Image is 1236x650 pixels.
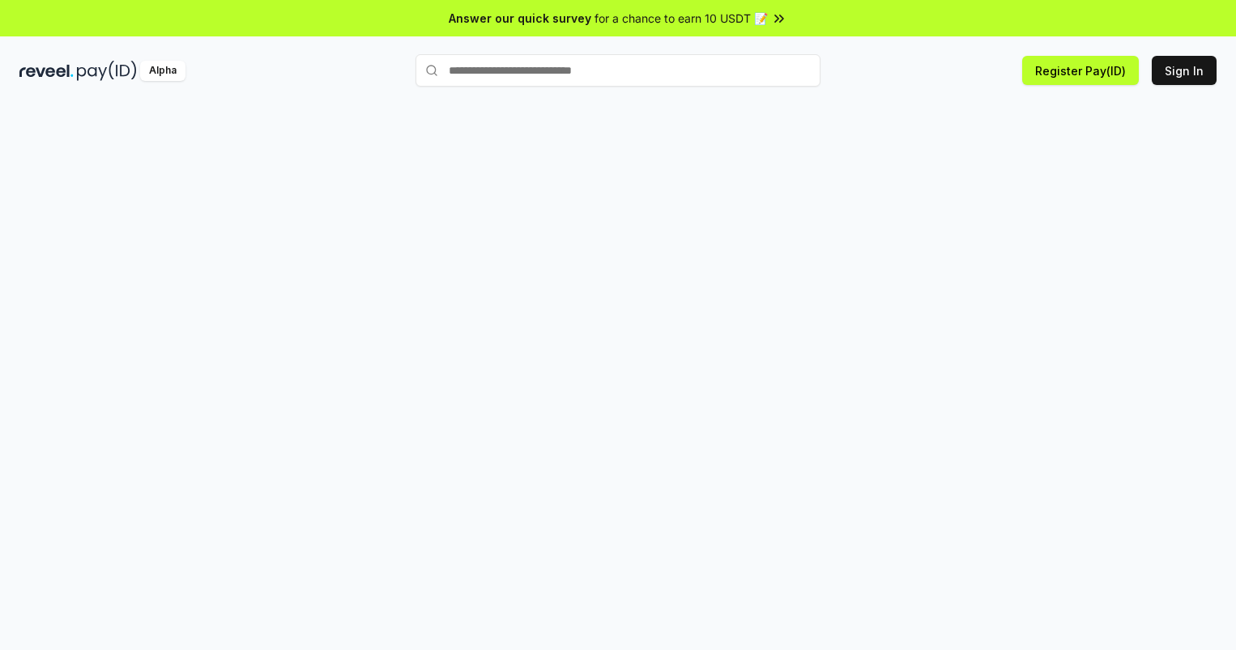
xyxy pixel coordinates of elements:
[449,10,591,27] span: Answer our quick survey
[1152,56,1217,85] button: Sign In
[19,61,74,81] img: reveel_dark
[1022,56,1139,85] button: Register Pay(ID)
[595,10,768,27] span: for a chance to earn 10 USDT 📝
[77,61,137,81] img: pay_id
[140,61,185,81] div: Alpha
